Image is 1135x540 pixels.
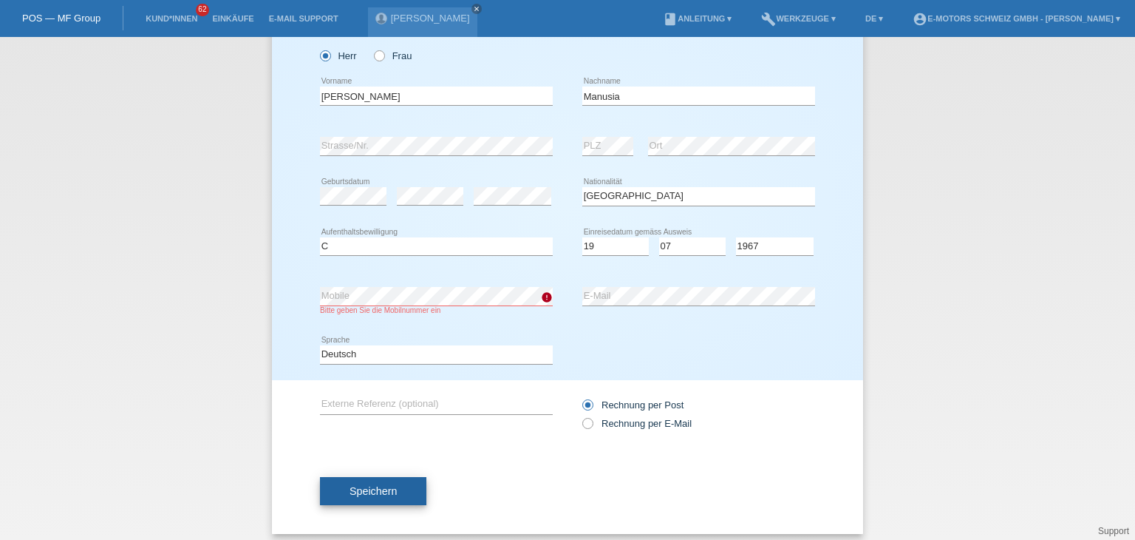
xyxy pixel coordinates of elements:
input: Rechnung per Post [582,399,592,418]
a: E-Mail Support [262,14,346,23]
a: Einkäufe [205,14,261,23]
i: close [473,5,480,13]
label: Rechnung per E-Mail [582,418,692,429]
a: close [471,4,482,14]
a: [PERSON_NAME] [391,13,470,24]
i: book [663,12,678,27]
i: account_circle [913,12,927,27]
a: Kund*innen [138,14,205,23]
label: Frau [374,50,412,61]
input: Rechnung per E-Mail [582,418,592,436]
label: Rechnung per Post [582,399,684,411]
button: Speichern [320,477,426,505]
a: account_circleE-Motors Schweiz GmbH - [PERSON_NAME] ▾ [905,14,1128,23]
a: DE ▾ [858,14,890,23]
div: Bitte geben Sie die Mobilnummer ein [320,306,553,314]
label: Herr [320,50,357,61]
input: Herr [320,50,330,60]
span: Speichern [350,485,397,497]
i: error [541,291,553,303]
span: 62 [196,4,209,16]
i: build [761,12,776,27]
input: Frau [374,50,384,60]
a: buildWerkzeuge ▾ [754,14,843,23]
a: Support [1098,526,1129,536]
a: bookAnleitung ▾ [655,14,739,23]
a: POS — MF Group [22,13,100,24]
